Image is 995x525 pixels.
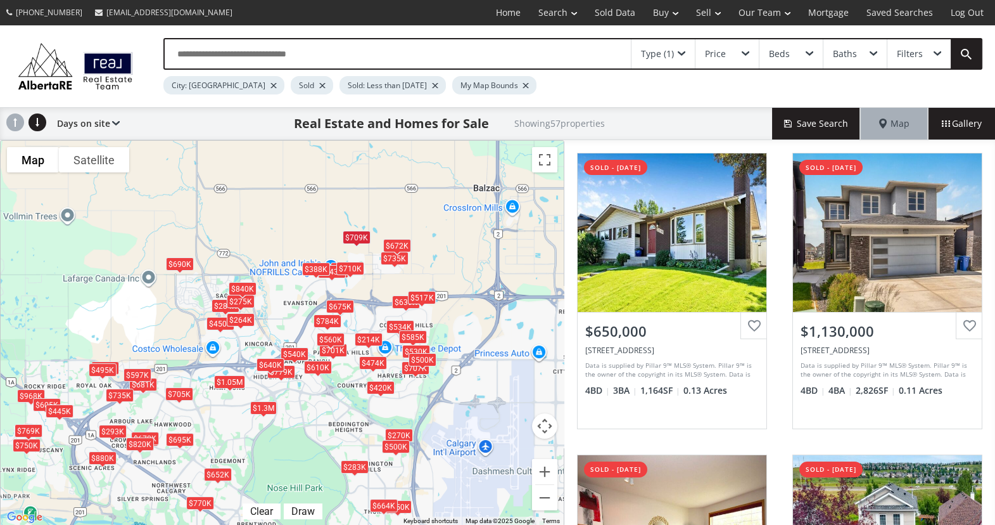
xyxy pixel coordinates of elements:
div: $770K [186,496,213,510]
div: 229 Carringvue Manor NW, Calgary, AB T3P 0W3 [801,345,974,356]
div: $610K [303,361,331,374]
h1: Real Estate and Homes for Sale [294,115,489,133]
span: 1,164 SF [640,384,680,397]
div: $500K [409,354,436,367]
div: $695K [166,433,194,446]
div: 7219 Range Drive NW, Calgary, AB T3G 1H2 [585,345,759,356]
div: $250K [384,500,412,514]
div: $605K [32,398,60,412]
div: $710K [336,262,364,275]
div: $420K [366,382,394,395]
button: Map camera controls [532,413,557,439]
a: sold - [DATE]$650,000[STREET_ADDRESS]Data is supplied by Pillar 9™ MLS® System. Pillar 9™ is the ... [564,140,780,442]
div: $243K [318,266,346,279]
div: Price [705,49,726,58]
button: Save Search [772,108,861,139]
div: $495K [89,364,117,377]
div: $705K [165,387,193,401]
div: $750K [13,439,41,453]
div: Draw [288,505,318,517]
div: $681K [129,378,156,391]
div: $517K [408,292,436,305]
div: Filters [897,49,923,58]
div: Data is supplied by Pillar 9™ MLS® System. Pillar 9™ is the owner of the copyright in its MLS® Sy... [801,361,971,380]
h2: Showing 57 properties [514,119,605,128]
div: $474K [358,356,386,370]
div: $283K [341,460,369,474]
div: $585K [398,330,426,344]
div: $735K [106,389,134,402]
div: $652K [203,468,231,481]
span: 0.13 Acres [683,384,727,397]
div: $388K [301,262,329,276]
div: $1.3M [250,402,277,415]
div: $840K [229,282,257,295]
div: $450K [206,317,234,330]
div: $690K [165,257,193,271]
span: Map [879,117,909,130]
button: Show street map [7,147,59,172]
div: Days on site [51,108,120,139]
div: $670K [130,432,158,445]
div: $880K [88,451,116,465]
div: $264K [227,313,255,327]
a: [EMAIL_ADDRESS][DOMAIN_NAME] [89,1,239,24]
div: $293K [98,425,126,438]
div: Baths [833,49,857,58]
span: Gallery [942,117,982,130]
button: Toggle fullscreen view [532,147,557,172]
div: $779K [267,365,295,379]
div: $675K [326,301,353,314]
div: $1.05M [214,375,245,389]
div: $445K [46,405,73,418]
span: 4 BD [801,384,825,397]
div: $664K [369,499,397,512]
button: Show satellite imagery [59,147,129,172]
div: $735K [381,252,409,266]
div: $453K [91,361,118,375]
div: $284K [211,299,239,313]
div: $707K [402,361,429,375]
div: $214K [355,333,383,346]
div: $769K [15,425,42,438]
div: $820K [126,437,154,451]
div: $275K [226,295,254,309]
span: [PHONE_NUMBER] [16,7,82,18]
img: Logo [13,40,138,93]
div: $540K [281,347,308,361]
div: $639K [392,296,420,309]
div: Data is supplied by Pillar 9™ MLS® System. Pillar 9™ is the owner of the copyright in its MLS® Sy... [585,361,756,380]
div: $709K [342,231,370,245]
div: Clear [247,505,276,517]
div: $701K [319,344,347,358]
span: [EMAIL_ADDRESS][DOMAIN_NAME] [106,7,232,18]
span: 2,826 SF [856,384,896,397]
div: Click to draw. [284,505,322,517]
div: My Map Bounds [452,76,536,94]
div: $530K [402,345,429,358]
div: Map [861,108,928,139]
div: $534K [386,320,414,334]
div: $500K [382,441,410,454]
a: Terms [542,517,560,524]
div: Type (1) [641,49,674,58]
div: Click to clear. [243,505,281,517]
div: Gallery [928,108,995,139]
div: $1,130,000 [801,321,974,341]
div: $650,000 [585,321,759,341]
div: $672K [383,239,410,252]
div: $560K [317,333,345,346]
a: sold - [DATE]$1,130,000[STREET_ADDRESS]Data is supplied by Pillar 9™ MLS® System. Pillar 9™ is th... [780,140,995,442]
span: 3 BA [613,384,637,397]
div: Sold: Less than [DATE] [339,76,446,94]
div: $640K [256,358,284,372]
div: Beds [769,49,790,58]
div: City: [GEOGRAPHIC_DATA] [163,76,284,94]
div: $597K [124,368,151,382]
div: $270K [385,429,413,442]
button: Zoom out [532,485,557,510]
span: 4 BD [585,384,610,397]
div: $784K [314,314,341,328]
div: Sold [291,76,333,94]
span: 4 BA [828,384,852,397]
